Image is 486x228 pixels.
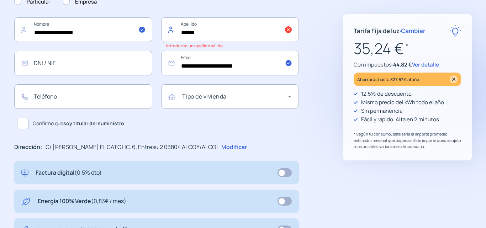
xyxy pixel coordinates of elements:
span: Cambiar [401,27,426,35]
p: Energía 100% Verde [38,197,126,206]
span: Confirmo que [33,120,124,127]
img: digital-invoice.svg [21,168,28,177]
span: (0,5% dto) [74,169,102,176]
span: 44,82 € [393,61,412,68]
img: energy-green.svg [21,197,31,206]
span: Ver detalle [412,61,439,68]
p: Con impuestos: [354,60,461,69]
p: Tarifa Fija de luz · [354,26,426,36]
small: Introduzca un apellido válido [166,43,223,48]
p: Mismo precio del kWh todo el año [361,98,444,107]
p: 12,5% de descuento [361,90,412,98]
img: rate-E.svg [449,25,461,37]
p: Ahorrarás hasta 327,67 € al año [357,75,419,84]
p: Factura digital [36,168,102,177]
span: (0,83€ / mes) [91,197,126,205]
p: Fácil y rápido: Alta en 2 minutos [361,115,439,124]
p: 35,24 € [354,37,461,60]
b: soy titular del suministro [63,120,124,127]
p: Sin permanencia [361,107,402,115]
img: percentage_icon.svg [450,75,458,83]
p: C/ [PERSON_NAME] EL CATOLIC, 6, Entresu 2 03804 ALCOY/ALCOI [46,143,218,152]
p: Modificar [221,143,247,152]
p: * Según tu consumo, este sería el importe promedio estimado mensual que pagarías. Este importe qu... [354,131,461,150]
p: Dirección: [14,143,42,152]
mat-label: Tipo de vivienda [182,92,227,100]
